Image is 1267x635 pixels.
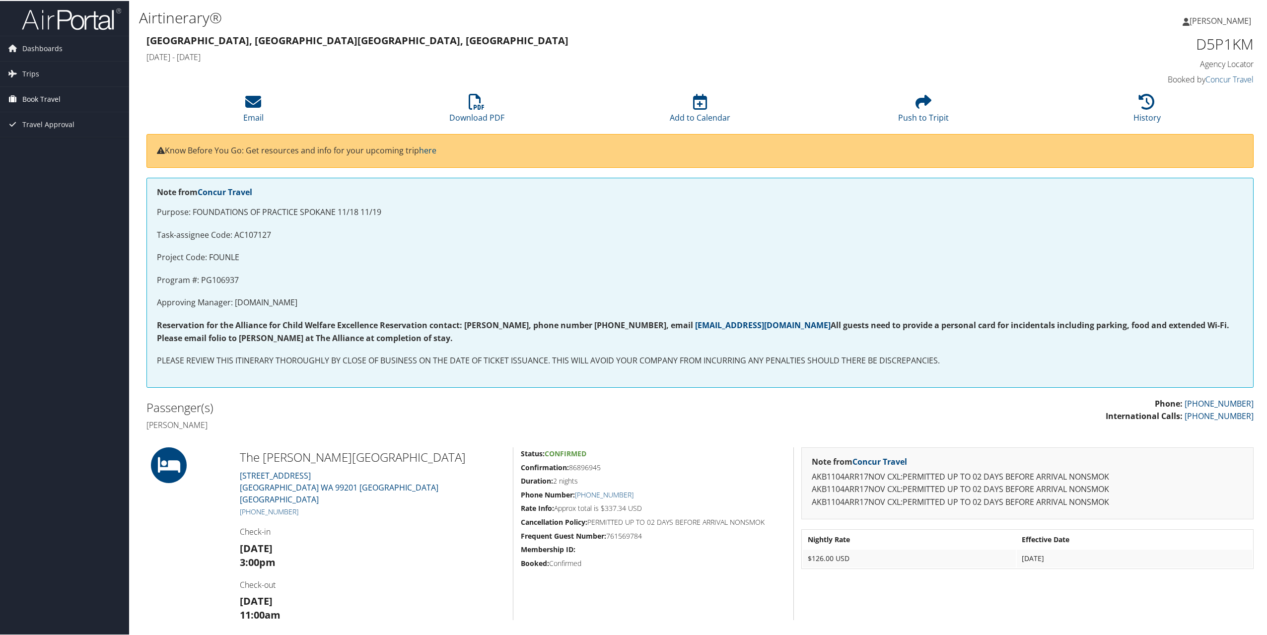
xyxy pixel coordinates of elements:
a: [PHONE_NUMBER] [1185,397,1254,408]
p: Know Before You Go: Get resources and info for your upcoming trip [157,143,1243,156]
p: Purpose: FOUNDATIONS OF PRACTICE SPOKANE 11/18 11/19 [157,205,1243,218]
h4: [DATE] - [DATE] [146,51,973,62]
img: airportal-logo.png [22,6,121,30]
a: Concur Travel [198,186,252,197]
strong: Note from [157,186,252,197]
span: [PERSON_NAME] [1190,14,1251,25]
a: [PHONE_NUMBER] [575,489,633,498]
strong: Phone: [1155,397,1183,408]
h5: 2 nights [521,475,786,485]
h4: Check-in [240,525,505,536]
a: Push to Tripit [898,98,949,122]
h5: PERMITTED UP TO 02 DAYS BEFORE ARRIVAL NONSMOK [521,516,786,526]
p: Task-assignee Code: AC107127 [157,228,1243,241]
strong: Rate Info: [521,502,554,512]
strong: 3:00pm [240,555,276,568]
h4: Check-out [240,578,505,589]
h2: Passenger(s) [146,398,693,415]
p: Approving Manager: [DOMAIN_NAME] [157,295,1243,308]
strong: Frequent Guest Number: [521,530,606,540]
strong: Phone Number: [521,489,575,498]
h1: Airtinerary® [139,6,887,27]
h5: Confirmed [521,558,786,567]
h2: The [PERSON_NAME][GEOGRAPHIC_DATA] [240,448,505,465]
th: Effective Date [1017,530,1252,548]
span: Confirmed [545,448,586,457]
strong: Duration: [521,475,553,485]
a: Concur Travel [852,455,907,466]
a: Email [243,98,264,122]
strong: 11:00am [240,607,281,621]
a: [EMAIL_ADDRESS][DOMAIN_NAME] [695,319,831,330]
strong: Status: [521,448,545,457]
strong: International Calls: [1106,410,1183,421]
span: Dashboards [22,35,63,60]
p: PLEASE REVIEW THIS ITINERARY THOROUGHLY BY CLOSE OF BUSINESS ON THE DATE OF TICKET ISSUANCE. THIS... [157,353,1243,366]
strong: [DATE] [240,593,273,607]
strong: [GEOGRAPHIC_DATA], [GEOGRAPHIC_DATA] [GEOGRAPHIC_DATA], [GEOGRAPHIC_DATA] [146,33,568,46]
strong: Membership ID: [521,544,575,553]
h5: Approx total is $337.34 USD [521,502,786,512]
strong: Reservation for the Alliance for Child Welfare Excellence Reservation contact: [PERSON_NAME], pho... [157,319,693,330]
strong: All guests need to provide a personal card for incidentals including parking, food and extended W... [695,319,1229,330]
p: AKB1104ARR17NOV CXL:PERMITTED UP TO 02 DAYS BEFORE ARRIVAL NONSMOK AKB1104ARR17NOV CXL:PERMITTED ... [812,470,1243,508]
h5: 761569784 [521,530,786,540]
h5: 86896945 [521,462,786,472]
a: History [1133,98,1161,122]
a: [PERSON_NAME] [1183,5,1261,35]
strong: [DATE] [240,541,273,554]
a: Add to Calendar [670,98,730,122]
a: Download PDF [449,98,504,122]
strong: Confirmation: [521,462,569,471]
p: Project Code: FOUNLE [157,250,1243,263]
strong: Note from [812,455,907,466]
strong: Cancellation Policy: [521,516,587,526]
td: [DATE] [1017,549,1252,566]
th: Nightly Rate [803,530,1016,548]
strong: Booked: [521,558,549,567]
span: Book Travel [22,86,61,111]
span: Trips [22,61,39,85]
a: [PHONE_NUMBER] [240,506,298,515]
h4: [PERSON_NAME] [146,419,693,429]
a: [PHONE_NUMBER] [1185,410,1254,421]
td: $126.00 USD [803,549,1016,566]
h1: D5P1KM [988,33,1254,54]
a: here [419,144,436,155]
span: Travel Approval [22,111,74,136]
h4: Booked by [988,73,1254,84]
a: Concur Travel [1205,73,1254,84]
strong: Please email folio to [PERSON_NAME] at The Alliance at completion of stay. [157,332,453,343]
p: Program #: PG106937 [157,273,1243,286]
h4: Agency Locator [988,58,1254,69]
a: [STREET_ADDRESS][GEOGRAPHIC_DATA] WA 99201 [GEOGRAPHIC_DATA] [GEOGRAPHIC_DATA] [240,469,438,504]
